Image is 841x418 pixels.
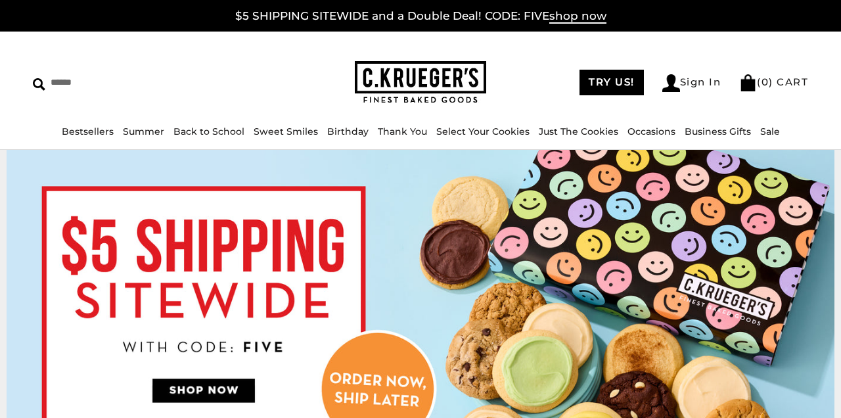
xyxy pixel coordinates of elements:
[327,126,369,137] a: Birthday
[62,126,114,137] a: Bestsellers
[761,76,769,88] span: 0
[539,126,618,137] a: Just The Cookies
[33,72,211,93] input: Search
[739,76,808,88] a: (0) CART
[627,126,675,137] a: Occasions
[580,70,644,95] a: TRY US!
[662,74,721,92] a: Sign In
[123,126,164,137] a: Summer
[33,78,45,91] img: Search
[549,9,606,24] span: shop now
[378,126,427,137] a: Thank You
[760,126,780,137] a: Sale
[436,126,530,137] a: Select Your Cookies
[173,126,244,137] a: Back to School
[685,126,751,137] a: Business Gifts
[254,126,318,137] a: Sweet Smiles
[662,74,680,92] img: Account
[235,9,606,24] a: $5 SHIPPING SITEWIDE and a Double Deal! CODE: FIVEshop now
[739,74,757,91] img: Bag
[355,61,486,104] img: C.KRUEGER'S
